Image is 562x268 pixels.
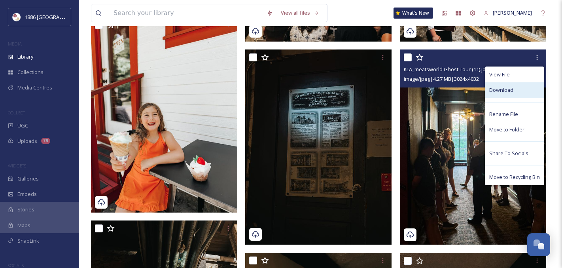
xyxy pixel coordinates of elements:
a: [PERSON_NAME] [480,5,536,21]
span: Galleries [17,175,39,182]
a: View all files [277,5,323,21]
span: View File [489,71,510,78]
input: Search your library [110,4,263,22]
span: Download [489,86,513,94]
span: UGC [17,122,28,129]
button: Open Chat [527,233,550,256]
span: SnapLink [17,237,39,245]
img: KLA_meatsworld Ghost Tour (11).jpg [400,49,546,245]
span: Maps [17,222,30,229]
span: Library [17,53,33,61]
span: Share To Socials [489,150,528,157]
a: What's New [394,8,433,19]
span: image/jpeg | 4.27 MB | 3024 x 4032 [404,75,479,82]
span: WIDGETS [8,163,26,169]
span: [PERSON_NAME] [493,9,532,16]
span: Move to Recycling Bin [489,173,540,181]
span: Uploads [17,137,37,145]
span: Embeds [17,190,37,198]
span: Rename File [489,110,518,118]
span: Collections [17,68,44,76]
span: Move to Folder [489,126,524,133]
img: logos.png [13,13,21,21]
div: 79 [41,138,50,144]
span: Media Centres [17,84,52,91]
img: KLA_meatsworld Colossal (15).jpg [91,17,237,213]
span: 1886 [GEOGRAPHIC_DATA] [25,13,87,21]
span: COLLECT [8,110,25,116]
img: kla_meatsworld Ghost Tour (15).jpg [245,49,392,245]
span: Stories [17,206,34,213]
span: MEDIA [8,41,22,47]
span: KLA_meatsworld Ghost Tour (11).jpg [404,66,488,73]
